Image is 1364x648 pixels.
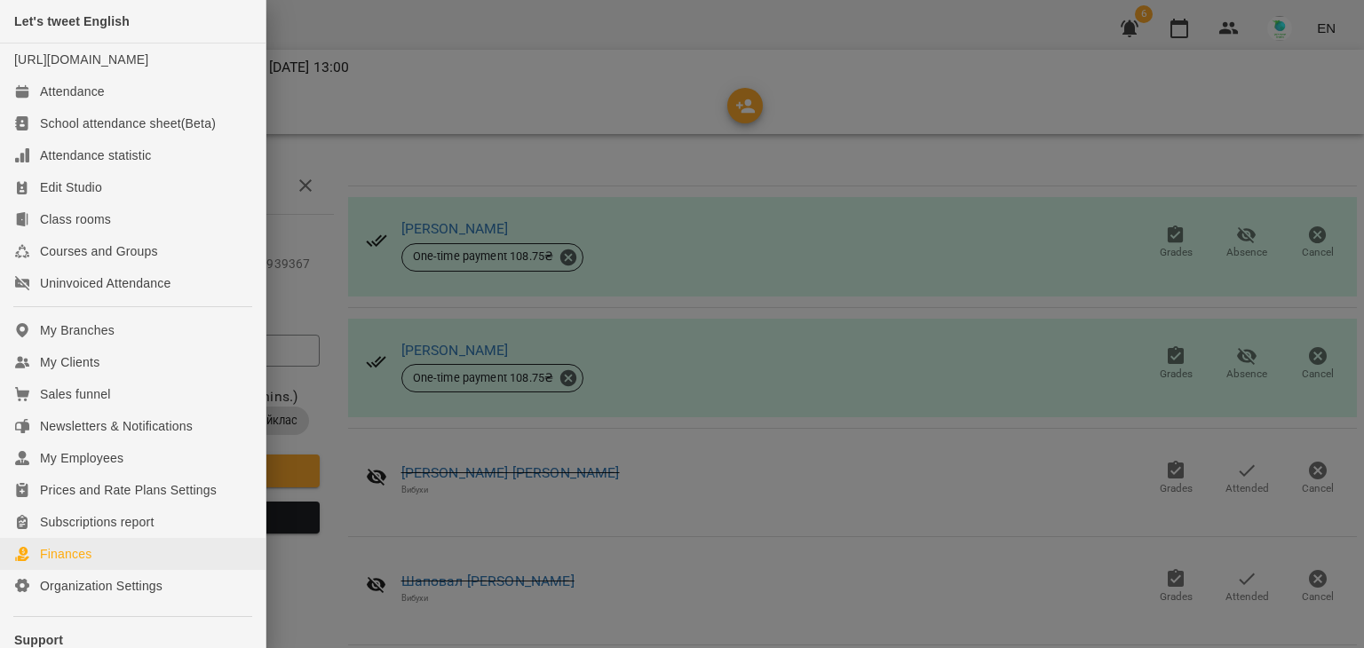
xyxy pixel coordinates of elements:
a: [URL][DOMAIN_NAME] [14,52,148,67]
div: Attendance statistic [40,146,151,164]
div: Organization Settings [40,577,163,595]
div: Class rooms [40,210,111,228]
div: Edit Studio [40,178,102,196]
div: Newsletters & Notifications [40,417,193,435]
div: Subscriptions report [40,513,155,531]
div: School attendance sheet(Beta) [40,115,216,132]
div: My Employees [40,449,123,467]
div: Attendance [40,83,105,100]
div: Finances [40,545,91,563]
div: Sales funnel [40,385,110,403]
div: Courses and Groups [40,242,158,260]
div: My Branches [40,321,115,339]
div: My Clients [40,353,99,371]
div: Prices and Rate Plans Settings [40,481,217,499]
span: Let's tweet English [14,14,130,28]
div: Uninvoiced Attendance [40,274,170,292]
